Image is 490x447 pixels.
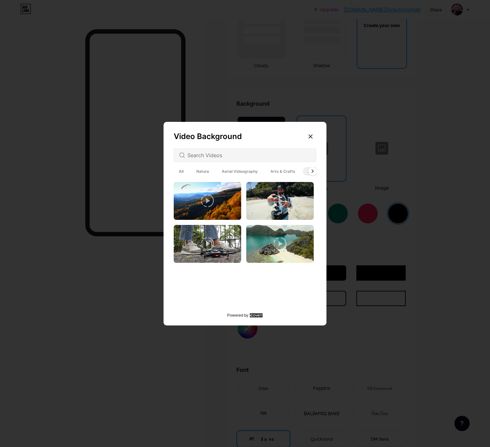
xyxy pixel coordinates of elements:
span: Arts & Crafts [265,167,300,176]
span: Architecture [303,167,337,176]
span: Nature [191,167,214,176]
span: Video Background [174,132,242,141]
span: All [174,167,189,176]
span: Aerial Videography [217,167,263,176]
span: Powered by [227,313,248,318]
input: Search Videos [187,151,311,159]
